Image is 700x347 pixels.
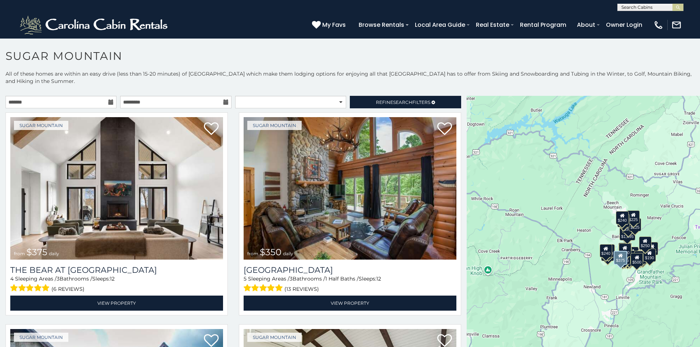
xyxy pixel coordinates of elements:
[51,284,85,294] span: (6 reviews)
[573,18,599,31] a: About
[472,18,513,31] a: Real Estate
[10,117,223,260] a: from $375 daily
[621,252,634,265] div: $350
[14,121,68,130] a: Sugar Mountain
[617,252,629,265] div: $155
[376,275,381,282] span: 12
[290,275,292,282] span: 3
[10,265,223,275] a: The Bear At [GEOGRAPHIC_DATA]
[247,121,302,130] a: Sugar Mountain
[622,220,635,233] div: $350
[350,96,461,108] a: RefineSearchFilters
[322,20,346,29] span: My Favs
[355,18,408,31] a: Browse Rentals
[49,251,59,256] span: daily
[10,275,14,282] span: 4
[10,275,223,294] div: Sleeping Areas / Bathrooms / Sleeps:
[620,227,636,241] div: $1,095
[639,236,651,249] div: $250
[110,275,115,282] span: 12
[629,218,641,231] div: $125
[10,296,223,311] a: View Property
[244,265,456,275] h3: Grouse Moor Lodge
[18,14,171,36] img: White-1-2.png
[244,296,456,311] a: View Property
[14,333,68,342] a: Sugar Mountain
[646,242,658,255] div: $155
[618,243,631,256] div: $190
[14,251,25,256] span: from
[626,247,639,260] div: $200
[10,265,223,275] h3: The Bear At Sugar Mountain
[244,117,456,260] a: from $350 daily
[57,275,60,282] span: 3
[616,211,629,224] div: $240
[602,18,646,31] a: Owner Login
[437,122,452,137] a: Add to favorites
[653,20,664,30] img: phone-regular-white.png
[247,251,258,256] span: from
[283,251,293,256] span: daily
[244,275,456,294] div: Sleeping Areas / Bathrooms / Sleeps:
[671,20,682,30] img: mail-regular-white.png
[614,250,627,264] div: $375
[393,100,412,105] span: Search
[631,253,643,266] div: $500
[244,275,247,282] span: 5
[260,247,281,257] span: $350
[244,265,456,275] a: [GEOGRAPHIC_DATA]
[26,247,47,257] span: $375
[643,248,656,261] div: $190
[516,18,570,31] a: Rental Program
[411,18,469,31] a: Local Area Guide
[637,250,649,264] div: $345
[617,214,630,227] div: $170
[204,122,219,137] a: Add to favorites
[634,251,647,264] div: $195
[244,117,456,260] img: 1714398141_thumbnail.jpeg
[284,284,319,294] span: (13 reviews)
[619,243,631,256] div: $300
[312,20,348,30] a: My Favs
[247,333,302,342] a: Sugar Mountain
[602,247,614,261] div: $355
[376,100,430,105] span: Refine Filters
[10,117,223,260] img: 1714387646_thumbnail.jpeg
[325,275,359,282] span: 1 Half Baths /
[627,210,640,224] div: $225
[600,244,612,257] div: $240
